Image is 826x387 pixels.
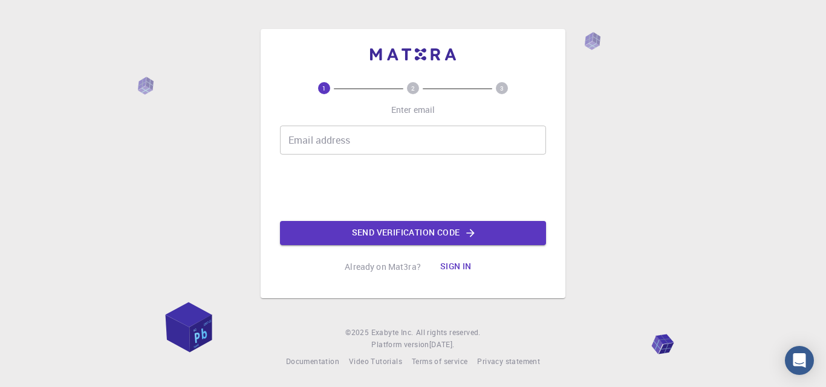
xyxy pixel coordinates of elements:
[349,356,402,366] span: Video Tutorials
[345,327,371,339] span: © 2025
[412,356,467,368] a: Terms of service
[371,327,414,337] span: Exabyte Inc.
[371,327,414,339] a: Exabyte Inc.
[429,339,455,351] a: [DATE].
[286,356,339,368] a: Documentation
[477,356,540,368] a: Privacy statement
[345,261,421,273] p: Already on Mat3ra?
[500,84,504,92] text: 3
[391,104,435,116] p: Enter email
[286,356,339,366] span: Documentation
[280,221,546,245] button: Send verification code
[411,84,415,92] text: 2
[416,327,481,339] span: All rights reserved.
[321,164,505,211] iframe: reCAPTCHA
[429,339,455,349] span: [DATE] .
[322,84,326,92] text: 1
[785,346,814,375] div: Open Intercom Messenger
[477,356,540,366] span: Privacy statement
[412,356,467,366] span: Terms of service
[371,339,429,351] span: Platform version
[431,255,481,279] button: Sign in
[349,356,402,368] a: Video Tutorials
